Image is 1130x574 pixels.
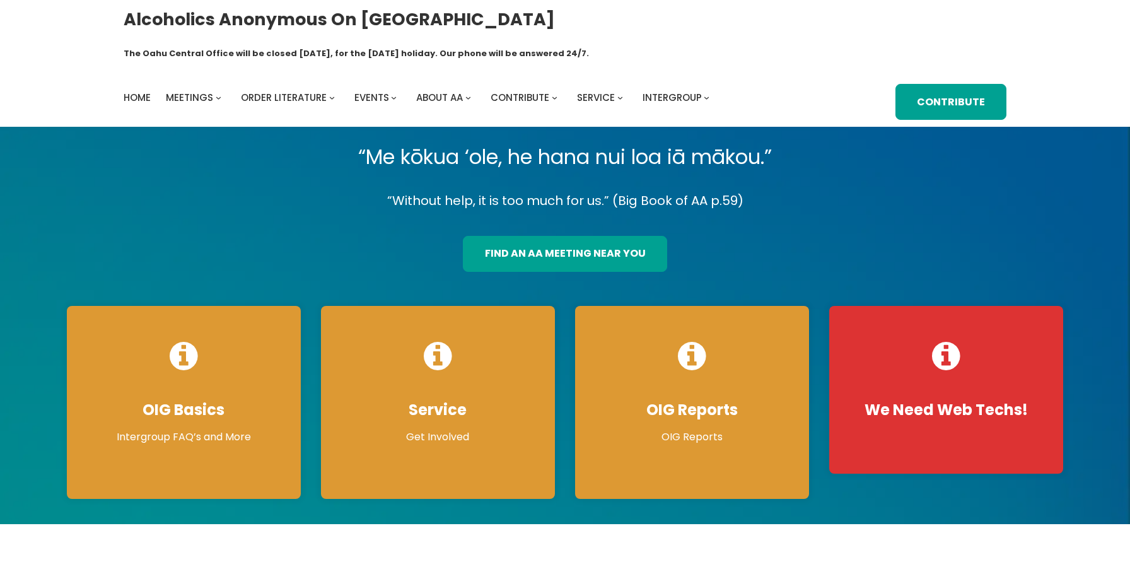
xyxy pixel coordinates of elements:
[491,91,549,104] span: Contribute
[842,401,1051,419] h4: We Need Web Techs!
[588,430,796,445] p: OIG Reports
[617,95,623,100] button: Service submenu
[354,91,389,104] span: Events
[79,401,288,419] h4: OIG Basics
[124,91,151,104] span: Home
[643,91,702,104] span: Intergroup
[216,95,221,100] button: Meetings submenu
[643,89,702,107] a: Intergroup
[166,91,213,104] span: Meetings
[57,139,1074,175] p: “Me kōkua ‘ole, he hana nui loa iā mākou.”
[354,89,389,107] a: Events
[124,4,555,34] a: Alcoholics Anonymous on [GEOGRAPHIC_DATA]
[391,95,397,100] button: Events submenu
[57,190,1074,212] p: “Without help, it is too much for us.” (Big Book of AA p.59)
[241,91,327,104] span: Order Literature
[334,401,542,419] h4: Service
[465,95,471,100] button: About AA submenu
[704,95,709,100] button: Intergroup submenu
[588,401,796,419] h4: OIG Reports
[329,95,335,100] button: Order Literature submenu
[124,47,589,60] h1: The Oahu Central Office will be closed [DATE], for the [DATE] holiday. Our phone will be answered...
[491,89,549,107] a: Contribute
[552,95,557,100] button: Contribute submenu
[166,89,213,107] a: Meetings
[416,91,463,104] span: About AA
[334,430,542,445] p: Get Involved
[124,89,714,107] nav: Intergroup
[577,89,615,107] a: Service
[79,430,288,445] p: Intergroup FAQ’s and More
[577,91,615,104] span: Service
[463,236,667,272] a: find an aa meeting near you
[416,89,463,107] a: About AA
[124,89,151,107] a: Home
[895,84,1006,120] a: Contribute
